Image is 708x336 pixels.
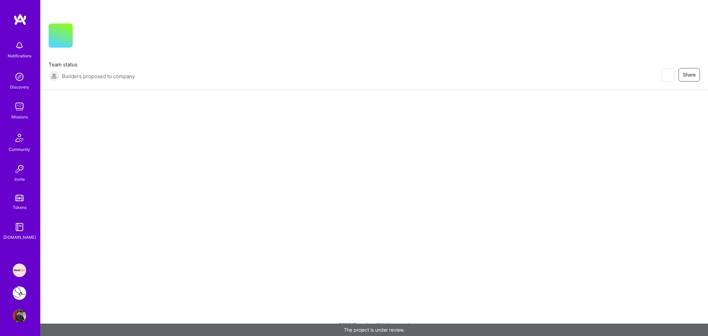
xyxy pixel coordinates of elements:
div: [DOMAIN_NAME] [3,234,36,241]
span: Builders proposed to company [62,73,135,80]
img: User Avatar [13,309,26,323]
img: guide book [13,220,26,234]
img: logo [13,13,27,25]
div: Missions [11,113,28,120]
img: Invite [13,162,26,176]
img: discovery [13,70,26,83]
a: Speakeasy: Software Engineer to help Customers write custom functions [11,264,28,277]
div: Community [9,146,30,153]
span: Share [683,71,696,78]
i: icon CompanyGray [81,34,86,40]
i: icon EyeClosed [665,72,670,77]
div: Tokens [13,204,26,211]
img: Speakeasy: Software Engineer to help Customers write custom functions [13,264,26,277]
div: The project is under review. [40,324,708,336]
img: Community [11,130,27,146]
img: Builders proposed to company [49,71,59,81]
a: User Avatar [11,309,28,323]
div: Discovery [10,83,29,91]
div: Invite [14,176,25,183]
img: bell [13,39,26,52]
a: SlingShot Pixa : Backend Engineer for Sports Photography Workflow Platform [11,286,28,300]
img: SlingShot Pixa : Backend Engineer for Sports Photography Workflow Platform [13,286,26,300]
button: Share [678,68,700,81]
img: tokens [15,195,23,201]
div: Notifications [8,52,32,59]
span: Team status [49,61,135,68]
img: teamwork [13,100,26,113]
